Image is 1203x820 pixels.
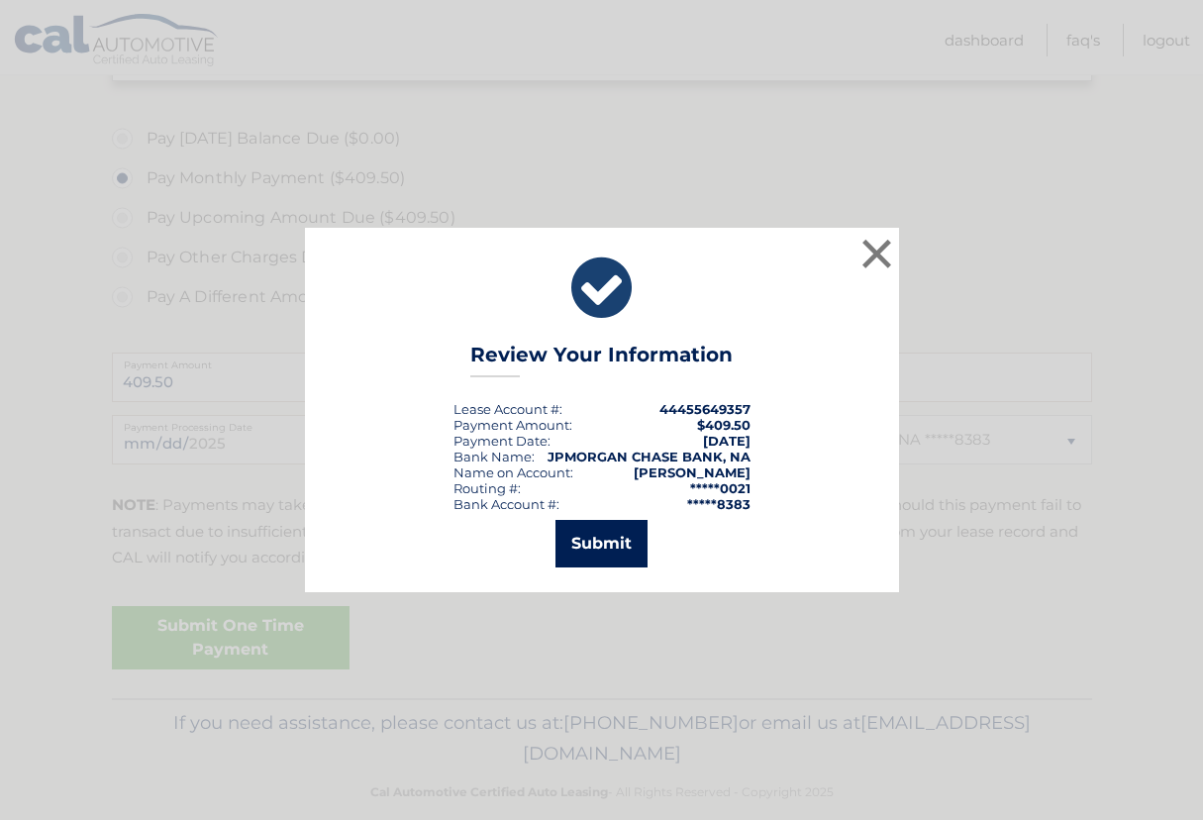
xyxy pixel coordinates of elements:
[453,464,573,480] div: Name on Account:
[548,449,751,464] strong: JPMORGAN CHASE BANK, NA
[634,464,751,480] strong: [PERSON_NAME]
[470,343,733,377] h3: Review Your Information
[659,401,751,417] strong: 44455649357
[453,433,548,449] span: Payment Date
[453,496,559,512] div: Bank Account #:
[857,234,897,273] button: ×
[703,433,751,449] span: [DATE]
[453,433,551,449] div: :
[555,520,648,567] button: Submit
[453,449,535,464] div: Bank Name:
[453,417,572,433] div: Payment Amount:
[453,480,521,496] div: Routing #:
[453,401,562,417] div: Lease Account #:
[697,417,751,433] span: $409.50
